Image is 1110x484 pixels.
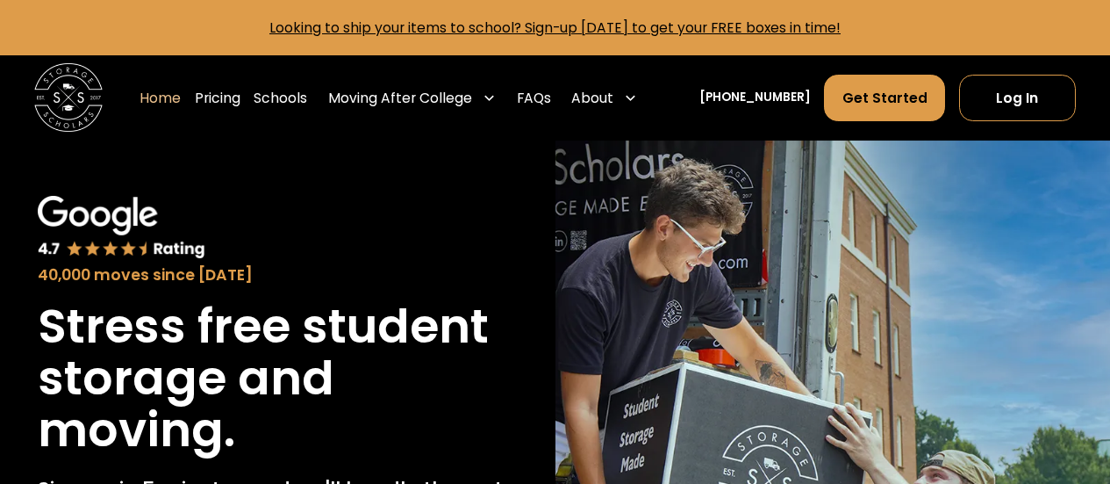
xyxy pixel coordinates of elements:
a: Looking to ship your items to school? Sign-up [DATE] to get your FREE boxes in time! [269,18,841,37]
a: Log In [959,75,1076,121]
a: Home [140,74,181,122]
div: Moving After College [321,74,503,122]
a: [PHONE_NUMBER] [699,89,811,107]
div: About [571,88,613,108]
h1: Stress free student storage and moving. [38,300,518,456]
a: Schools [254,74,307,122]
img: Google 4.7 star rating [38,196,206,260]
div: 40,000 moves since [DATE] [38,264,518,286]
a: Pricing [195,74,240,122]
a: Get Started [824,75,945,121]
a: FAQs [517,74,551,122]
img: Storage Scholars main logo [34,63,103,132]
div: About [564,74,644,122]
div: Moving After College [328,88,472,108]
